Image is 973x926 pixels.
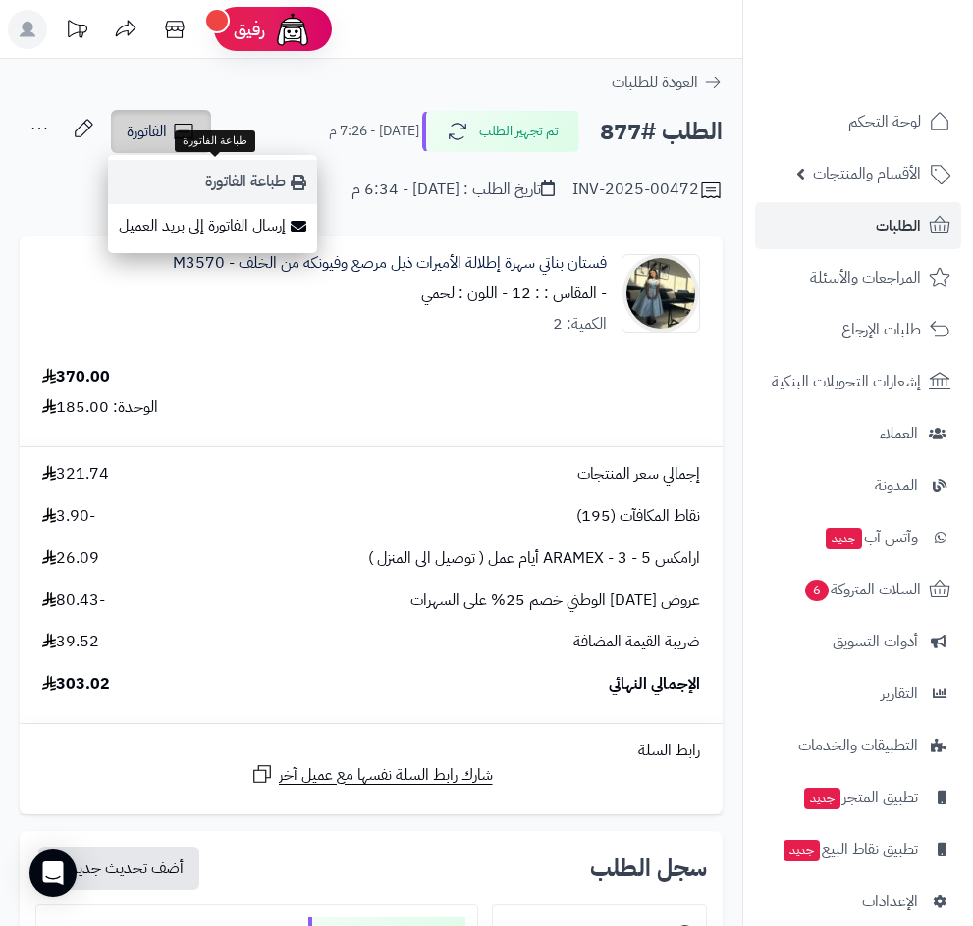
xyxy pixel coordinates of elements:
span: السلات المتروكة [803,576,921,603]
small: - المقاس : : 12 [512,282,607,305]
span: الإعدادات [862,888,918,915]
span: الطلبات [876,212,921,239]
span: 321.74 [42,463,109,486]
a: تطبيق المتجرجديد [755,774,961,821]
span: شارك رابط السلة نفسها مع عميل آخر [279,764,493,787]
span: الأقسام والمنتجات [813,160,921,187]
img: 1735658674-6cd737b1-bd20-447f-8dbe-aff1a3d9f627-90x90.jpeg [622,254,699,333]
span: جديد [784,840,820,861]
span: 39.52 [42,631,99,653]
small: [DATE] - 7:26 م [329,122,419,141]
span: تطبيق نقاط البيع [782,836,918,863]
a: تطبيق نقاط البيعجديد [755,826,961,873]
a: الإعدادات [755,878,961,925]
span: وآتس آب [824,524,918,551]
h2: الطلب #877 [600,112,723,152]
div: تاريخ الطلب : [DATE] - 6:34 م [351,179,555,201]
div: رابط السلة [27,740,715,762]
small: - اللون : لحمي [421,282,508,305]
span: جديد [804,788,840,809]
a: المدونة [755,462,961,509]
span: نقاط المكافآت (195) [576,505,700,528]
span: إشعارات التحويلات البنكية [772,368,921,395]
h3: سجل الطلب [590,856,707,880]
a: التطبيقات والخدمات [755,722,961,769]
img: logo-2.png [839,15,954,56]
a: وآتس آبجديد [755,514,961,561]
span: إجمالي سعر المنتجات [577,463,700,486]
img: ai-face.png [273,10,312,49]
a: لوحة التحكم [755,98,961,145]
a: طلبات الإرجاع [755,306,961,353]
div: INV-2025-00472 [572,179,723,202]
span: لوحة التحكم [848,108,921,135]
button: تم تجهيز الطلب [422,111,579,152]
a: إرسال الفاتورة إلى بريد العميل [108,204,317,248]
div: الكمية: 2 [553,313,607,335]
span: -80.43 [42,590,105,612]
div: الوحدة: 185.00 [42,396,158,419]
span: التقارير [881,680,918,707]
a: فستان بناتي سهرة إطلالة الأميرات ذيل مرصع وفيونكه من الخلف - M3570 [173,252,607,275]
a: السلات المتروكة6 [755,566,961,613]
a: طباعة الفاتورة [108,160,317,204]
span: المراجعات والأسئلة [810,264,921,291]
span: طلبات الإرجاع [841,316,921,343]
span: رفيق [234,18,265,41]
span: العملاء [880,420,918,447]
a: أدوات التسويق [755,618,961,665]
a: المراجعات والأسئلة [755,254,961,301]
span: تطبيق المتجر [802,784,918,811]
a: إشعارات التحويلات البنكية [755,358,961,405]
a: العودة للطلبات [612,71,723,94]
span: عروض [DATE] الوطني خصم 25% على السهرات [410,590,700,612]
button: أضف تحديث جديد [38,847,199,890]
a: الطلبات [755,202,961,249]
span: 303.02 [42,673,110,695]
span: العودة للطلبات [612,71,698,94]
span: الإجمالي النهائي [609,673,700,695]
div: طباعة الفاتورة [175,130,255,152]
div: 370.00 [42,366,110,388]
span: 26.09 [42,547,99,570]
span: -3.90 [42,505,95,528]
span: التطبيقات والخدمات [798,732,918,759]
span: 6 [805,580,830,602]
div: Open Intercom Messenger [29,849,77,897]
span: المدونة [875,472,918,499]
a: تحديثات المنصة [52,10,101,54]
a: شارك رابط السلة نفسها مع عميل آخر [250,762,493,787]
a: العملاء [755,410,961,457]
a: التقارير [755,670,961,717]
span: الفاتورة [127,120,167,143]
span: ارامكس ARAMEX - 3 - 5 أيام عمل ( توصيل الى المنزل ) [368,547,700,570]
span: جديد [826,528,862,549]
span: ضريبة القيمة المضافة [573,631,700,653]
span: أدوات التسويق [833,628,918,655]
a: الفاتورة [111,110,211,153]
